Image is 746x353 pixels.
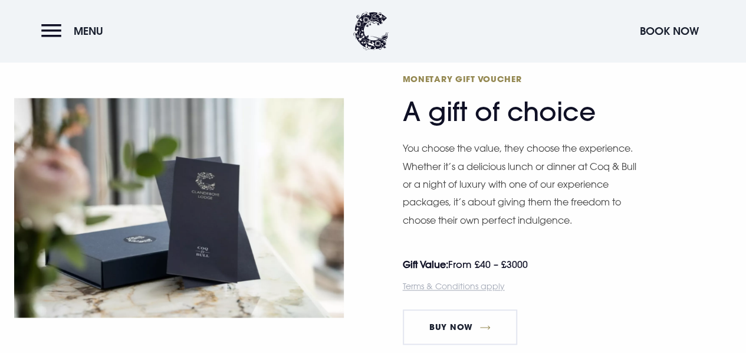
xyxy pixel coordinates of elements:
[353,12,389,50] img: Clandeboye Lodge
[403,309,518,345] a: Buy Now
[14,98,344,318] img: Hotel gift voucher Northern Ireland
[403,256,633,273] p: From £40 – £3000
[74,24,103,38] span: Menu
[41,18,109,44] button: Menu
[403,73,633,84] span: Monetary Gift Voucher
[634,18,705,44] button: Book Now
[403,73,633,128] h2: A gift of choice
[403,259,448,270] strong: Gift Value:
[403,281,505,291] a: Terms & Conditions apply
[403,139,645,229] p: You choose the value, they choose the experience. Whether it’s a delicious lunch or dinner at Coq...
